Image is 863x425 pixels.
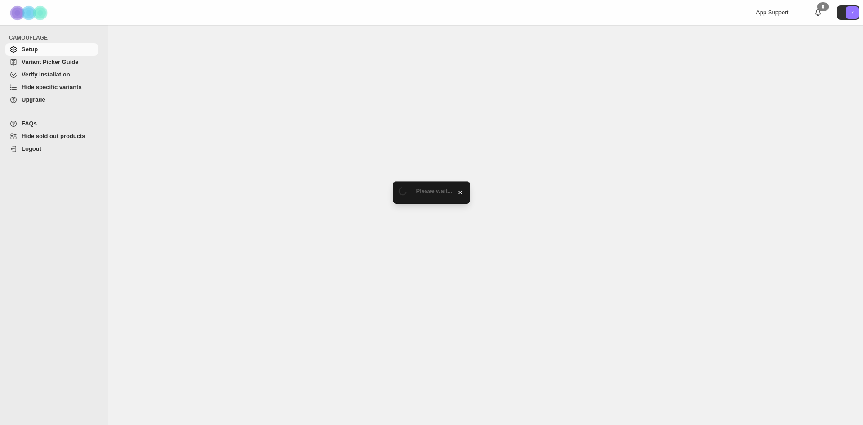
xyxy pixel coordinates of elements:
a: 0 [814,8,823,17]
a: Setup [5,43,98,56]
a: Logout [5,143,98,155]
div: 0 [817,2,829,11]
a: Hide sold out products [5,130,98,143]
span: Avatar with initials 7 [846,6,859,19]
a: Hide specific variants [5,81,98,94]
span: Upgrade [22,96,45,103]
span: Please wait... [416,188,453,194]
text: 7 [851,10,854,15]
span: Hide sold out products [22,133,85,139]
span: Verify Installation [22,71,70,78]
a: Upgrade [5,94,98,106]
span: Setup [22,46,38,53]
img: Camouflage [7,0,52,25]
span: Hide specific variants [22,84,82,90]
a: FAQs [5,117,98,130]
span: App Support [756,9,788,16]
a: Verify Installation [5,68,98,81]
a: Variant Picker Guide [5,56,98,68]
span: FAQs [22,120,37,127]
span: Variant Picker Guide [22,58,78,65]
span: CAMOUFLAGE [9,34,102,41]
span: Logout [22,145,41,152]
button: Avatar with initials 7 [837,5,859,20]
